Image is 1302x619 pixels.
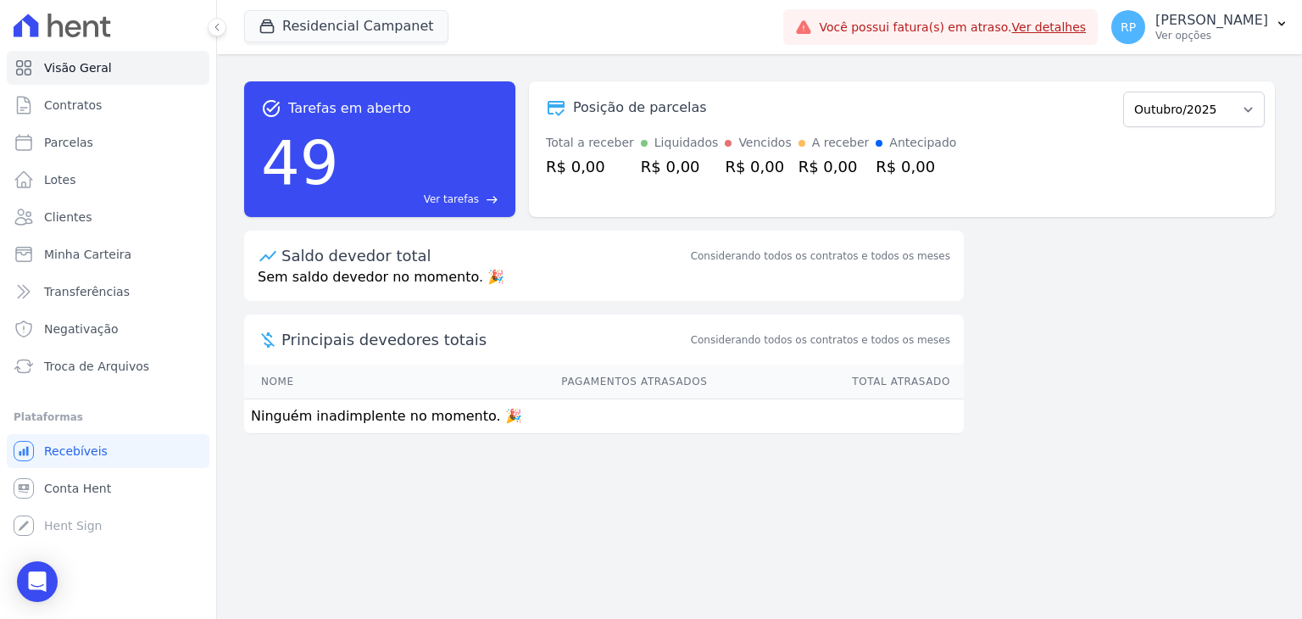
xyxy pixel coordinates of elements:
div: Antecipado [889,134,956,152]
span: Recebíveis [44,443,108,460]
div: Liquidados [654,134,719,152]
span: Tarefas em aberto [288,98,411,119]
th: Total Atrasado [708,365,964,399]
a: Ver tarefas east [346,192,498,207]
div: Open Intercom Messenger [17,561,58,602]
span: Ver tarefas [424,192,479,207]
th: Nome [244,365,373,399]
span: Transferências [44,283,130,300]
a: Parcelas [7,125,209,159]
a: Troca de Arquivos [7,349,209,383]
span: Contratos [44,97,102,114]
span: Principais devedores totais [281,328,687,351]
a: Lotes [7,163,209,197]
a: Transferências [7,275,209,309]
span: task_alt [261,98,281,119]
a: Minha Carteira [7,237,209,271]
span: Considerando todos os contratos e todos os meses [691,332,950,348]
div: A receber [812,134,870,152]
span: east [486,193,498,206]
p: Ver opções [1155,29,1268,42]
a: Visão Geral [7,51,209,85]
div: R$ 0,00 [641,155,719,178]
a: Ver detalhes [1012,20,1087,34]
span: Visão Geral [44,59,112,76]
button: RP [PERSON_NAME] Ver opções [1098,3,1302,51]
div: Posição de parcelas [573,98,707,118]
a: Conta Hent [7,471,209,505]
button: Residencial Campanet [244,10,448,42]
span: Negativação [44,321,119,337]
p: Sem saldo devedor no momento. 🎉 [244,267,964,301]
span: Clientes [44,209,92,226]
span: Lotes [44,171,76,188]
span: RP [1121,21,1136,33]
div: R$ 0,00 [876,155,956,178]
div: R$ 0,00 [546,155,634,178]
div: Saldo devedor total [281,244,687,267]
th: Pagamentos Atrasados [373,365,709,399]
span: Você possui fatura(s) em atraso. [819,19,1086,36]
div: Total a receber [546,134,634,152]
span: Conta Hent [44,480,111,497]
span: Troca de Arquivos [44,358,149,375]
div: R$ 0,00 [725,155,791,178]
td: Ninguém inadimplente no momento. 🎉 [244,399,964,434]
div: 49 [261,119,339,207]
a: Clientes [7,200,209,234]
span: Minha Carteira [44,246,131,263]
div: R$ 0,00 [798,155,870,178]
span: Parcelas [44,134,93,151]
a: Negativação [7,312,209,346]
a: Contratos [7,88,209,122]
div: Vencidos [738,134,791,152]
div: Considerando todos os contratos e todos os meses [691,248,950,264]
p: [PERSON_NAME] [1155,12,1268,29]
div: Plataformas [14,407,203,427]
a: Recebíveis [7,434,209,468]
